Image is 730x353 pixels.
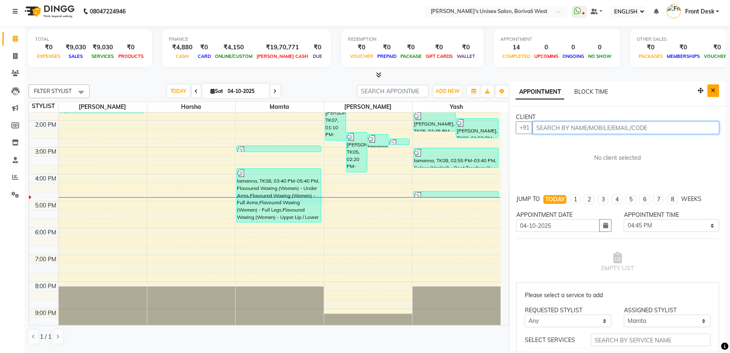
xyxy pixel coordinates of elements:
div: ₹0 [424,43,455,52]
li: 4 [612,195,622,204]
span: PREPAID [375,53,398,59]
span: CARD [196,53,213,59]
input: SEARCH BY SERVICE NAME [591,334,711,346]
span: Yash [413,102,501,112]
span: PACKAGES [637,53,665,59]
li: 2 [584,195,595,204]
div: ₹9,030 [62,43,89,52]
div: ₹4,880 [169,43,196,52]
div: APPOINTMENT [500,36,614,43]
div: ₹0 [35,43,62,52]
li: 3 [598,195,608,204]
span: ONGOING [561,53,586,59]
div: ₹4,150 [213,43,254,52]
div: 3:00 PM [34,148,58,156]
div: ₹0 [310,43,325,52]
input: SEARCH BY NAME/MOBILE/EMAIL/CODE [533,121,719,134]
div: ₹0 [637,43,665,52]
div: APPOINTMENT DATE [516,211,612,219]
span: BLOCK TIME [574,88,608,95]
div: 5:00 PM [34,201,58,210]
span: TODAY [167,85,190,97]
div: 14 [500,43,532,52]
div: REDEMPTION [348,36,477,43]
span: EMPTY LIST [602,252,635,273]
span: CASH [174,53,191,59]
span: DUE [311,53,324,59]
span: COMPLETED [500,53,532,59]
input: SEARCH APPOINTMENT [357,85,429,97]
div: TOTAL [35,36,146,43]
div: 4:00 PM [34,174,58,183]
span: 1 / 1 [40,333,51,341]
div: ₹0 [455,43,477,52]
div: [PERSON_NAME], TK06, 01:50 PM-02:35 PM, Colour (Marjirel) - Root Touchup (1 Inch) [456,119,498,138]
span: Harsha [147,102,235,112]
div: [PERSON_NAME], TK09, 04:30 PM-04:45 PM, Hairwash (Women) - Below Shoulder [414,192,498,197]
div: ₹9,030 [89,43,116,52]
span: Sat [209,88,226,94]
div: ₹0 [196,43,213,52]
div: 2:00 PM [34,121,58,129]
span: Front Desk [685,7,715,16]
div: 7:00 PM [34,255,58,264]
li: 5 [626,195,636,204]
div: tamanna, TK08, 03:40 PM-05:40 PM, Flavoured Waxing (Women) - Under Arms,Flavoured Waxing (Women) ... [237,169,321,222]
span: [PERSON_NAME] [59,102,147,112]
p: Please select a service to add [525,291,711,300]
div: No client selected [535,154,700,162]
div: SELECT SERVICES [519,336,585,344]
div: WEEKS [681,195,701,203]
span: MEMBERSHIPS [665,53,702,59]
div: ₹0 [665,43,702,52]
div: 0 [532,43,561,52]
li: 7 [653,195,664,204]
div: tamanna, TK08, 02:25 PM-02:55 PM, Flavoured Waxing (Women) - Full Face [368,135,388,147]
li: 6 [639,195,650,204]
span: PRODUCTS [116,53,146,59]
li: 1 [570,195,581,204]
button: Close [708,84,719,97]
div: 0 [561,43,586,52]
li: 8 [667,195,678,204]
div: [PERSON_NAME], TK06, 02:50 PM-03:05 PM, Hairwash (Women) - Upto Shoulder [237,146,321,152]
span: PACKAGE [398,53,424,59]
div: ₹0 [375,43,398,52]
span: EXPENSES [35,53,62,59]
span: APPOINTMENT [516,85,564,99]
input: yyyy-mm-dd [516,219,600,232]
div: [PERSON_NAME], TK05, 02:20 PM-03:50 PM, Waxing (Women) - Full Arms,Waxing (Women) - Under Arms,Wa... [347,132,367,172]
div: 9:00 PM [34,309,58,318]
div: 0 [586,43,614,52]
div: 6:00 PM [34,228,58,237]
span: SALES [67,53,85,59]
div: CLIENT [516,113,719,121]
div: STYLIST [29,102,58,110]
span: ONLINE/CUSTOM [213,53,254,59]
span: UPCOMING [532,53,561,59]
span: Mamta [236,102,324,112]
div: TODAY [545,195,565,204]
div: [PERSON_NAME], TK05, 01:35 PM-02:20 PM, Colour (Marjirel) - Root Touchup (1 Inch) [414,112,456,131]
div: [PERSON_NAME], TK06, 02:35 PM-02:50 PM, Threading (Women) - Eyebrow [389,139,409,145]
input: 2025-10-04 [226,85,266,97]
div: JUMP TO [516,195,540,203]
span: [PERSON_NAME] CASH [254,53,310,59]
span: VOUCHER [348,53,375,59]
div: FINANCE [169,36,325,43]
img: Front Desk [667,4,681,18]
span: [PERSON_NAME] [324,102,412,112]
span: GIFT CARDS [424,53,455,59]
div: ₹0 [116,43,146,52]
div: ₹19,70,771 [254,43,310,52]
div: ₹0 [398,43,424,52]
div: [PERSON_NAME], TK07, 01:10 PM-02:40 PM, Flavoured Waxing (Women) - Half Legs,Flavoured Waxing (Wo... [325,101,346,140]
span: SERVICES [90,53,116,59]
div: REQUESTED STYLIST [525,306,612,315]
div: tamanna, TK08, 02:55 PM-03:40 PM, Colour (Marjirel) - Root Touchup (1 Inch) [414,148,498,168]
span: FILTER STYLIST [34,88,72,94]
div: ASSIGNED STYLIST [624,306,711,315]
span: NO SHOW [586,53,614,59]
span: ADD NEW [436,88,460,94]
div: ₹0 [348,43,375,52]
